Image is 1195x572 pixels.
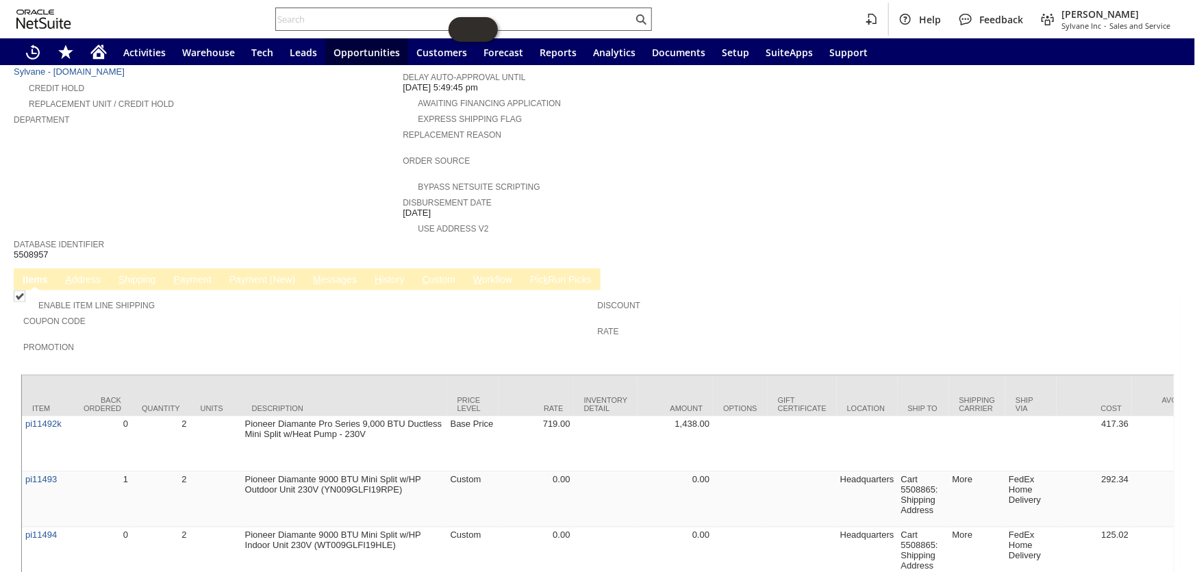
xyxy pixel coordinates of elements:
a: Recent Records [16,38,49,66]
a: Analytics [585,38,644,66]
span: k [544,274,549,285]
a: SuiteApps [757,38,821,66]
span: [PERSON_NAME] [1061,8,1170,21]
a: Opportunities [325,38,408,66]
div: Description [252,404,437,412]
a: Delay Auto-Approval Until [403,73,525,82]
a: Rate [598,327,619,336]
td: Custom [447,472,499,527]
td: More [949,472,1006,527]
div: Gift Certificate [778,396,827,412]
a: Payment (New) [226,274,299,287]
a: Database Identifier [14,240,104,249]
a: Discount [598,301,641,310]
a: Support [821,38,876,66]
div: Back Ordered [84,396,121,412]
span: Forecast [483,46,523,59]
a: Order Source [403,156,470,166]
span: Documents [652,46,705,59]
a: Payment [170,274,214,287]
a: Replacement Unit / Credit Hold [29,99,174,109]
a: Setup [714,38,757,66]
a: Customers [408,38,475,66]
span: W [473,274,482,285]
span: Customers [416,46,467,59]
svg: Shortcuts [58,44,74,60]
a: Shipping [115,274,160,287]
span: P [173,274,179,285]
td: Cart 5508865: Shipping Address [898,472,949,527]
span: [DATE] [403,208,431,219]
span: M [313,274,321,285]
span: C [423,274,429,285]
div: Ship Via [1016,396,1046,412]
svg: Home [90,44,107,60]
div: Inventory Detail [584,396,628,412]
div: Shortcuts [49,38,82,66]
a: Replacement reason [403,130,501,140]
span: [DATE] 5:49:45 pm [403,82,478,93]
span: Analytics [593,46,636,59]
a: PickRun Picks [527,274,594,287]
a: pi11493 [25,474,57,484]
svg: Recent Records [25,44,41,60]
a: pi11492k [25,419,62,429]
span: y [241,274,246,285]
a: Unrolled view on [1157,271,1173,288]
a: Awaiting Financing Application [418,99,561,108]
a: pi11494 [25,530,57,540]
div: Units [201,404,231,412]
a: Credit Hold [29,84,84,93]
span: - [1104,21,1107,31]
input: Search [276,11,633,27]
div: Cost [1067,404,1122,412]
a: Express Shipping Flag [418,114,522,124]
svg: Search [633,11,649,27]
td: 417.36 [1057,416,1132,472]
a: Custom [419,274,459,287]
td: 292.34 [1057,472,1132,527]
a: Bypass NetSuite Scripting [418,182,540,192]
td: Pioneer Diamante 9000 BTU Mini Split w/HP Outdoor Unit 230V (YN009GLFI19RPE) [242,472,447,527]
td: 719.00 [499,416,574,472]
td: Pioneer Diamante Pro Series 9,000 BTU Ductless Mini Split w/Heat Pump - 230V [242,416,447,472]
a: Home [82,38,115,66]
div: Rate [509,404,564,412]
div: Item [32,404,63,412]
a: Disbursement Date [403,198,492,208]
td: FedEx Home Delivery [1005,472,1057,527]
img: Checked [14,290,25,302]
span: Reports [540,46,577,59]
span: Help [919,13,941,26]
div: Shipping Carrier [959,396,996,412]
span: 5508957 [14,249,49,260]
div: Amount [648,404,703,412]
a: Use Address V2 [418,224,488,234]
td: 2 [131,416,190,472]
td: Base Price [447,416,499,472]
span: Warehouse [182,46,235,59]
a: Tech [243,38,281,66]
td: Headquarters [837,472,898,527]
a: Warehouse [174,38,243,66]
a: Forecast [475,38,531,66]
a: Department [14,115,70,125]
span: Opportunities [334,46,400,59]
span: Feedback [979,13,1023,26]
a: Items [19,274,51,287]
span: SuiteApps [766,46,813,59]
a: History [371,274,408,287]
span: I [23,274,25,285]
span: Oracle Guided Learning Widget. To move around, please hold and drag [473,17,498,42]
span: Tech [251,46,273,59]
span: A [66,274,72,285]
td: 0.00 [499,472,574,527]
a: Sylvane - [DOMAIN_NAME] [14,66,128,77]
td: 0 [73,416,131,472]
span: Activities [123,46,166,59]
a: Documents [644,38,714,66]
a: Enable Item Line Shipping [38,301,155,310]
span: Support [829,46,868,59]
td: 2 [131,472,190,527]
div: Quantity [142,404,180,412]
